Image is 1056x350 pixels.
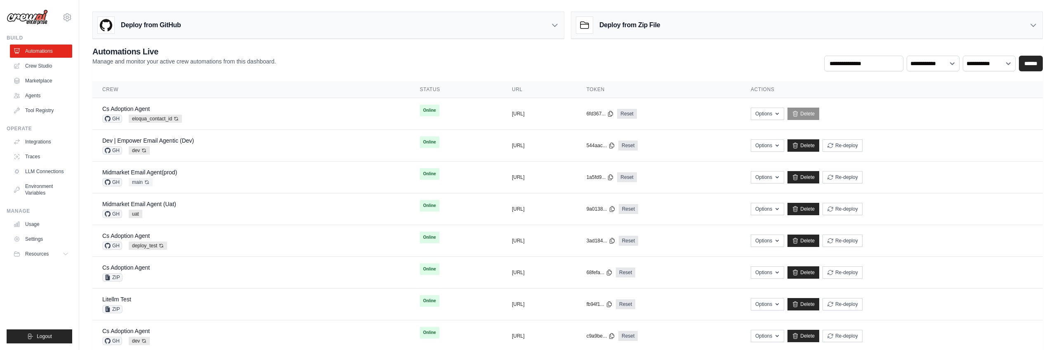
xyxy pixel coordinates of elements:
[616,299,635,309] a: Reset
[92,81,410,98] th: Crew
[787,266,819,279] a: Delete
[420,263,439,275] span: Online
[619,236,638,246] a: Reset
[617,109,636,119] a: Reset
[10,89,72,102] a: Agents
[751,235,784,247] button: Options
[7,35,72,41] div: Build
[10,247,72,261] button: Resources
[787,139,819,152] a: Delete
[751,139,784,152] button: Options
[619,204,638,214] a: Reset
[787,330,819,342] a: Delete
[420,168,439,180] span: Online
[129,337,150,345] span: dev
[102,106,150,112] a: Cs Adoption Agent
[751,171,784,183] button: Options
[129,242,167,250] span: deploy_test
[577,81,741,98] th: Token
[587,269,613,276] button: 68fefa...
[102,273,123,282] span: ZIP
[751,266,784,279] button: Options
[102,137,194,144] a: Dev | Empower Email Agentic (Dev)
[410,81,502,98] th: Status
[502,81,577,98] th: URL
[10,135,72,148] a: Integrations
[787,108,819,120] a: Delete
[823,266,863,279] button: Re-deploy
[10,150,72,163] a: Traces
[129,146,150,155] span: dev
[129,115,182,123] span: eloqua_contact_id
[420,105,439,116] span: Online
[420,200,439,211] span: Online
[420,232,439,243] span: Online
[823,298,863,310] button: Re-deploy
[98,17,114,33] img: GitHub Logo
[102,328,150,334] a: Cs Adoption Agent
[10,165,72,178] a: LLM Connections
[92,57,276,66] p: Manage and monitor your active crew automations from this dashboard.
[823,139,863,152] button: Re-deploy
[751,203,784,215] button: Options
[7,208,72,214] div: Manage
[617,172,636,182] a: Reset
[10,104,72,117] a: Tool Registry
[823,171,863,183] button: Re-deploy
[10,180,72,200] a: Environment Variables
[420,136,439,148] span: Online
[616,268,635,277] a: Reset
[102,201,176,207] a: Midmarket Email Agent (Uat)
[102,146,122,155] span: GH
[10,218,72,231] a: Usage
[823,330,863,342] button: Re-deploy
[37,333,52,340] span: Logout
[787,298,819,310] a: Delete
[751,298,784,310] button: Options
[823,235,863,247] button: Re-deploy
[102,169,177,176] a: Midmarket Email Agent(prod)
[102,264,150,271] a: Cs Adoption Agent
[121,20,181,30] h3: Deploy from GitHub
[92,46,276,57] h2: Automations Live
[25,251,49,257] span: Resources
[587,206,615,212] button: 9a0138...
[587,110,614,117] button: 6fd367...
[587,174,614,181] button: 1a5fd9...
[102,242,122,250] span: GH
[10,74,72,87] a: Marketplace
[10,45,72,58] a: Automations
[129,178,153,186] span: main
[102,210,122,218] span: GH
[787,203,819,215] a: Delete
[741,81,1043,98] th: Actions
[587,301,613,308] button: fb94f1...
[10,59,72,73] a: Crew Studio
[618,141,638,150] a: Reset
[129,210,142,218] span: uat
[102,115,122,123] span: GH
[10,233,72,246] a: Settings
[7,125,72,132] div: Operate
[823,203,863,215] button: Re-deploy
[102,233,150,239] a: Cs Adoption Agent
[587,333,615,339] button: c9a9be...
[587,142,615,149] button: 544aac...
[751,330,784,342] button: Options
[751,108,784,120] button: Options
[787,171,819,183] a: Delete
[587,237,615,244] button: 3ad184...
[787,235,819,247] a: Delete
[7,329,72,343] button: Logout
[102,296,131,303] a: Litellm Test
[102,178,122,186] span: GH
[420,327,439,338] span: Online
[7,9,48,25] img: Logo
[102,305,123,313] span: ZIP
[102,337,122,345] span: GH
[599,20,660,30] h3: Deploy from Zip File
[420,295,439,307] span: Online
[618,331,638,341] a: Reset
